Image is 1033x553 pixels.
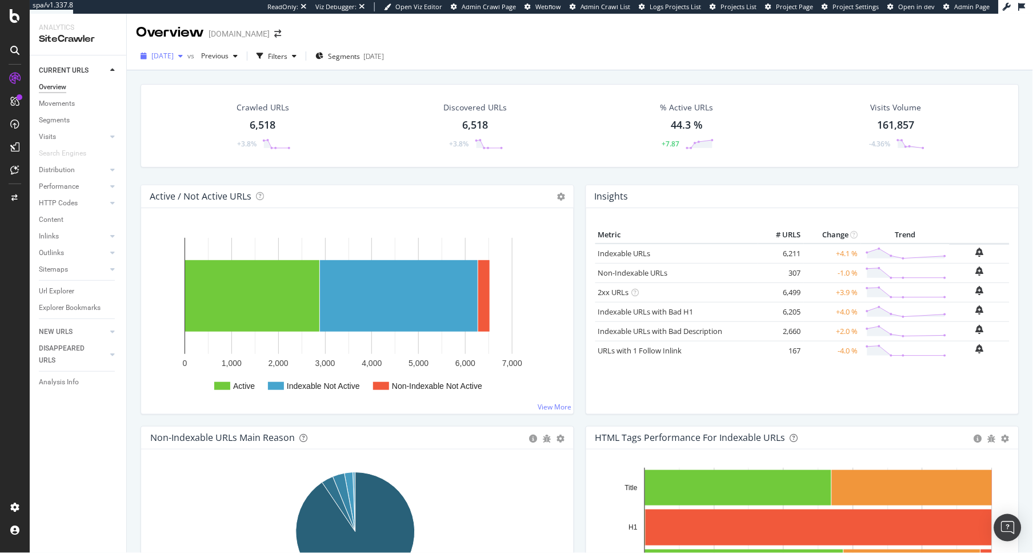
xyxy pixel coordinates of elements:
div: Content [39,214,63,226]
span: Admin Crawl List [580,2,631,11]
div: A chart. [150,226,560,405]
td: +4.1 % [804,244,861,264]
text: 7,000 [502,359,522,368]
text: 3,000 [315,359,335,368]
div: 161,857 [878,118,915,133]
a: View More [538,402,571,412]
a: Search Engines [39,148,98,160]
div: HTML Tags Performance for Indexable URLs [595,432,786,443]
div: -4.36% [869,139,891,149]
span: Project Page [776,2,814,11]
span: Segments [328,51,360,61]
a: Explorer Bookmarks [39,302,118,314]
div: [DATE] [363,51,384,61]
i: Options [557,193,565,201]
a: Admin Page [944,2,990,11]
text: 5,000 [409,359,429,368]
div: circle-info [974,435,982,443]
a: Project Settings [822,2,879,11]
a: Open Viz Editor [384,2,442,11]
div: bell-plus [976,325,984,334]
div: Outlinks [39,247,64,259]
a: Outlinks [39,247,107,259]
div: arrow-right-arrow-left [274,30,281,38]
div: +7.87 [662,139,680,149]
div: Viz Debugger: [315,2,357,11]
a: 2xx URLs [598,287,629,297]
text: Title [625,484,638,492]
div: Performance [39,181,79,193]
div: bug [543,435,551,443]
a: Url Explorer [39,285,118,297]
div: 44.3 % [671,118,703,133]
a: DISAPPEARED URLS [39,343,107,367]
text: 6,000 [455,359,475,368]
div: Movements [39,98,75,110]
div: Analytics [39,23,117,33]
text: Active [233,381,255,391]
h4: Insights [595,189,628,204]
div: NEW URLS [39,326,73,338]
div: Sitemaps [39,264,68,276]
div: SiteCrawler [39,33,117,46]
div: bug [988,435,996,443]
a: Indexable URLs with Bad Description [598,326,723,336]
div: CURRENT URLS [39,65,89,77]
div: 6,518 [462,118,488,133]
div: Url Explorer [39,285,74,297]
text: 1,000 [222,359,242,368]
div: bell-plus [976,266,984,276]
div: Non-Indexable URLs Main Reason [150,432,295,443]
button: Previous [197,47,242,65]
div: +3.8% [450,139,469,149]
text: H1 [629,524,638,532]
div: bell-plus [976,248,984,257]
th: Trend [861,226,950,244]
div: Visits Volume [871,102,922,113]
a: Distribution [39,164,107,176]
th: # URLS [758,226,804,244]
a: NEW URLS [39,326,107,338]
text: 4,000 [362,359,382,368]
span: Admin Crawl Page [462,2,516,11]
div: Filters [268,51,287,61]
div: Overview [39,81,66,93]
a: Overview [39,81,118,93]
div: bell-plus [976,286,984,295]
div: DISAPPEARED URLS [39,343,97,367]
text: Non-Indexable Not Active [392,381,482,391]
a: URLs with 1 Follow Inlink [598,345,682,356]
div: Open Intercom Messenger [994,514,1022,542]
div: +3.8% [237,139,257,149]
div: % Active URLs [660,102,714,113]
a: Content [39,214,118,226]
a: Analysis Info [39,376,118,388]
a: Movements [39,98,118,110]
td: +2.0 % [804,321,861,341]
div: Explorer Bookmarks [39,302,101,314]
a: Projects List [710,2,757,11]
a: Indexable URLs with Bad H1 [598,307,694,317]
a: Logs Projects List [639,2,702,11]
div: Crawled URLs [237,102,289,113]
a: Admin Crawl Page [451,2,516,11]
div: [DOMAIN_NAME] [209,28,270,39]
button: [DATE] [136,47,187,65]
span: Projects List [721,2,757,11]
a: CURRENT URLS [39,65,107,77]
td: 6,499 [758,283,804,302]
span: Project Settings [833,2,879,11]
a: Admin Crawl List [570,2,631,11]
span: Webflow [535,2,561,11]
a: Webflow [524,2,561,11]
button: Filters [252,47,301,65]
div: Overview [136,23,204,42]
a: Segments [39,114,118,126]
div: Distribution [39,164,75,176]
div: Inlinks [39,230,59,242]
h4: Active / Not Active URLs [150,189,251,204]
a: Project Page [766,2,814,11]
span: 2025 Aug. 27th [151,51,174,61]
span: Logs Projects List [650,2,702,11]
span: Open in dev [899,2,935,11]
